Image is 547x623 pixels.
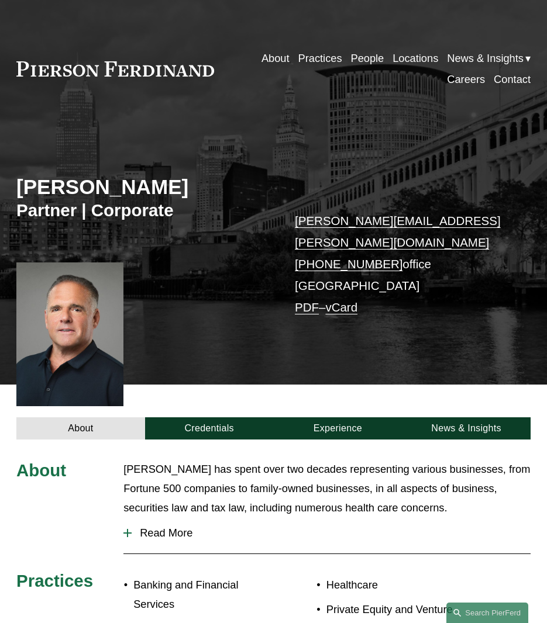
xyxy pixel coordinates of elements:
[326,576,488,595] p: Healthcare
[262,48,290,69] a: About
[295,300,319,314] a: PDF
[273,417,402,439] a: Experience
[393,48,438,69] a: Locations
[123,518,531,548] button: Read More
[16,417,145,439] a: About
[295,214,500,249] a: [PERSON_NAME][EMAIL_ADDRESS][PERSON_NAME][DOMAIN_NAME]
[402,417,531,439] a: News & Insights
[446,603,528,623] a: Search this site
[447,49,524,68] span: News & Insights
[350,48,384,69] a: People
[295,257,402,271] a: [PHONE_NUMBER]
[145,417,274,439] a: Credentials
[298,48,342,69] a: Practices
[325,300,357,314] a: vCard
[16,200,273,221] h3: Partner | Corporate
[447,69,485,90] a: Careers
[494,69,531,90] a: Contact
[123,460,531,518] p: [PERSON_NAME] has spent over two decades representing various businesses, from Fortune 500 compan...
[16,461,66,480] span: About
[447,48,531,69] a: folder dropdown
[16,571,93,590] span: Practices
[295,210,509,318] p: office [GEOGRAPHIC_DATA] –
[133,576,273,614] p: Banking and Financial Services
[132,527,531,539] span: Read More
[16,175,273,200] h2: [PERSON_NAME]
